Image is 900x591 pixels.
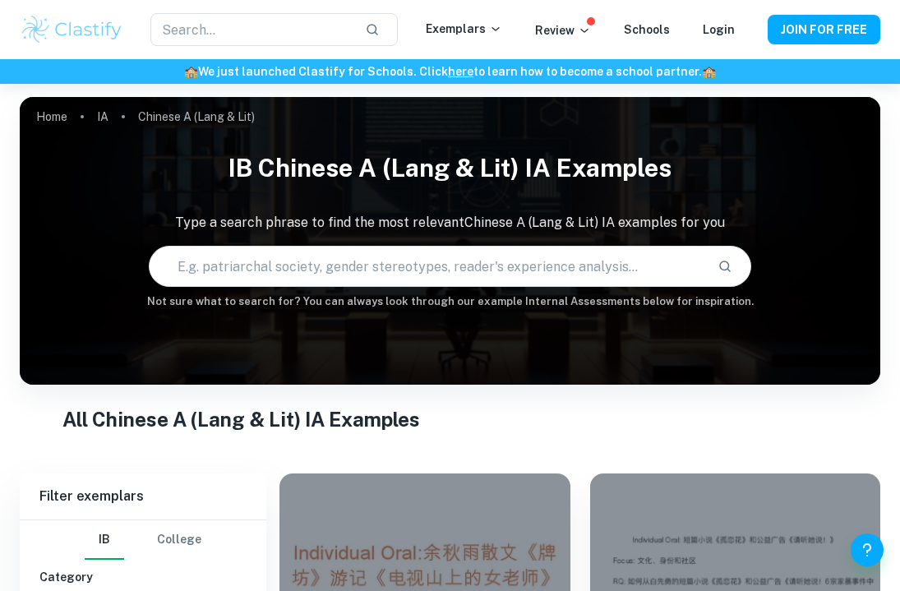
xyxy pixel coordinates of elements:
a: here [448,65,473,78]
img: Clastify logo [20,13,124,46]
input: E.g. patriarchal society, gender stereotypes, reader's experience analysis... [150,243,704,289]
p: Review [535,21,591,39]
a: IA [97,105,108,128]
p: Chinese A (Lang & Lit) [138,108,255,126]
h6: We just launched Clastify for Schools. Click to learn how to become a school partner. [3,62,897,81]
h6: Category [39,568,247,586]
button: JOIN FOR FREE [768,15,880,44]
a: Home [36,105,67,128]
p: Exemplars [426,20,502,38]
span: 🏫 [702,65,716,78]
a: Schools [624,23,670,36]
div: Filter type choice [85,520,201,560]
button: College [157,520,201,560]
a: Login [703,23,735,36]
button: Help and Feedback [851,533,884,566]
span: 🏫 [184,65,198,78]
p: Type a search phrase to find the most relevant Chinese A (Lang & Lit) IA examples for you [20,213,880,233]
h1: IB Chinese A (Lang & Lit) IA examples [20,143,880,193]
h1: All Chinese A (Lang & Lit) IA Examples [62,404,837,434]
button: Search [711,252,739,280]
h6: Not sure what to search for? You can always look through our example Internal Assessments below f... [20,293,880,310]
button: IB [85,520,124,560]
input: Search... [150,13,353,46]
h6: Filter exemplars [20,473,266,519]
